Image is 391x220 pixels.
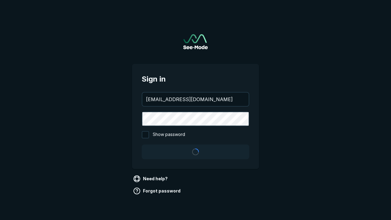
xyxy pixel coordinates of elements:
a: Forgot password [132,186,183,196]
a: Go to sign in [183,34,208,49]
span: Sign in [142,74,249,85]
a: Need help? [132,174,170,184]
input: your@email.com [142,93,249,106]
img: See-Mode Logo [183,34,208,49]
span: Show password [153,131,185,138]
